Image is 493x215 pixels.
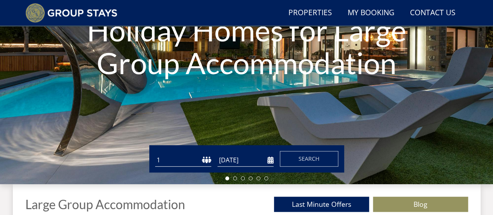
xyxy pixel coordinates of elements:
[373,197,468,212] a: Blog
[274,197,369,212] a: Last Minute Offers
[345,4,398,22] a: My Booking
[217,154,274,167] input: Arrival Date
[25,3,118,23] img: Group Stays
[299,155,320,162] span: Search
[25,197,185,211] h1: Large Group Accommodation
[407,4,459,22] a: Contact Us
[285,4,335,22] a: Properties
[280,151,338,167] button: Search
